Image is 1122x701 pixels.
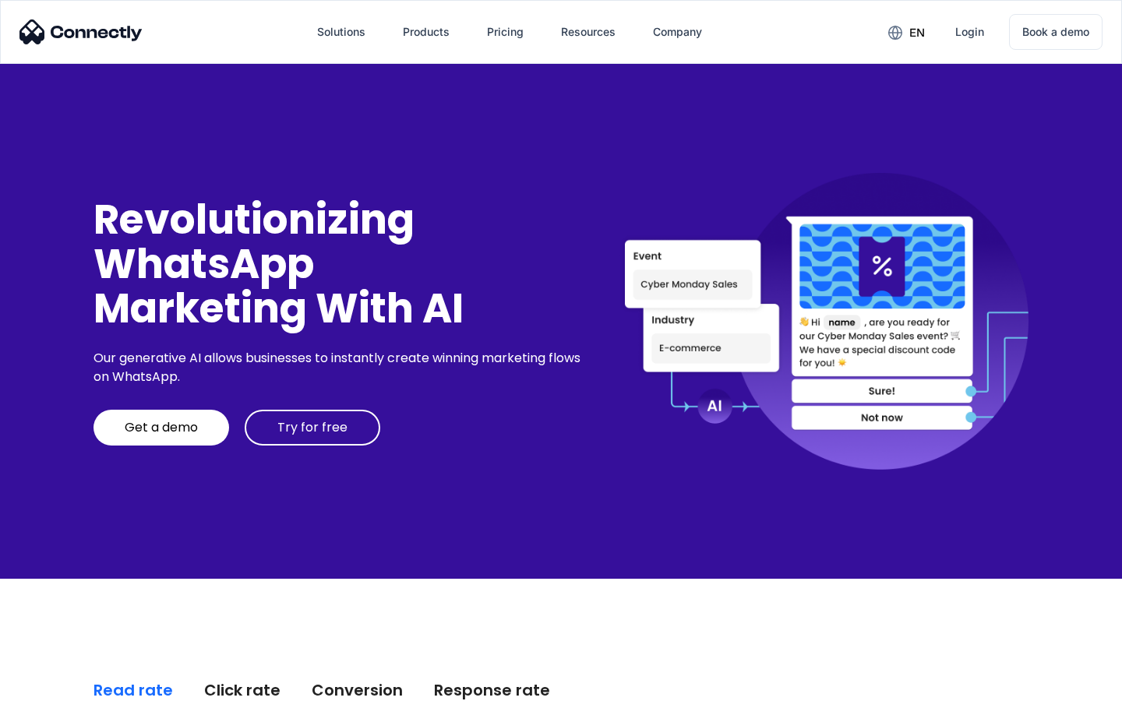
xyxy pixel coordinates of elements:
img: Connectly Logo [19,19,143,44]
a: Book a demo [1009,14,1103,50]
div: Company [653,21,702,43]
div: Read rate [93,679,173,701]
a: Login [943,13,997,51]
ul: Language list [31,674,93,696]
div: Try for free [277,420,348,435]
a: Pricing [475,13,536,51]
div: Products [403,21,450,43]
div: Solutions [317,21,365,43]
div: Conversion [312,679,403,701]
div: en [909,22,925,44]
div: Response rate [434,679,550,701]
div: Revolutionizing WhatsApp Marketing With AI [93,197,586,331]
aside: Language selected: English [16,674,93,696]
div: Pricing [487,21,524,43]
div: Get a demo [125,420,198,435]
div: Login [955,21,984,43]
div: Resources [561,21,616,43]
a: Try for free [245,410,380,446]
div: Click rate [204,679,280,701]
div: Our generative AI allows businesses to instantly create winning marketing flows on WhatsApp. [93,349,586,386]
a: Get a demo [93,410,229,446]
